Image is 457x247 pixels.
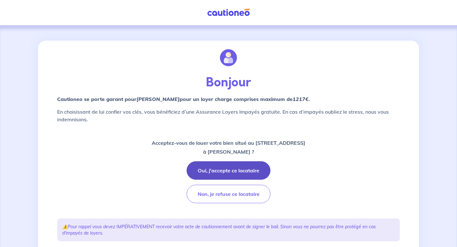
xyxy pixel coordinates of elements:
[220,49,237,66] img: illu_account.svg
[57,108,400,123] p: En choisissant de lui confier vos clés, vous bénéficiez d’une Assurance Loyers Impayés gratuite. ...
[187,185,270,203] button: Non, je refuse ce locataire
[57,96,310,102] strong: Cautioneo se porte garant pour pour un loyer charge comprises maximum de .
[187,161,270,180] button: Oui, j'accepte ce locataire
[62,224,376,236] em: Pour rappel vous devez IMPÉRATIVEMENT recevoir votre acte de cautionnement avant de signer le bai...
[205,9,252,17] img: Cautioneo
[62,224,395,236] p: ⚠️
[136,96,180,102] em: [PERSON_NAME]
[57,75,400,90] p: Bonjour
[152,138,305,156] p: Acceptez-vous de louer votre bien situé au [STREET_ADDRESS] à [PERSON_NAME] ?
[293,96,308,102] em: 1217€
